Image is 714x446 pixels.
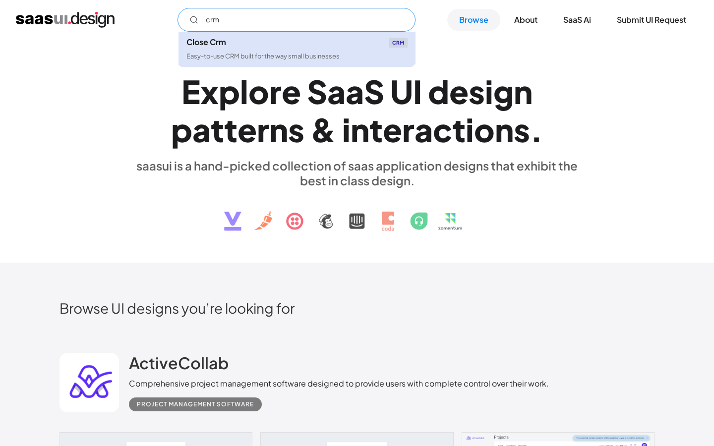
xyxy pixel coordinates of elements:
[390,72,413,111] div: U
[514,72,533,111] div: n
[178,8,416,32] form: Email Form
[433,111,452,149] div: c
[186,38,226,46] div: Close Crm
[452,111,466,149] div: t
[129,353,229,378] a: ActiveCollab
[346,72,364,111] div: a
[415,111,433,149] div: a
[248,72,269,111] div: o
[495,111,514,149] div: n
[240,72,248,111] div: l
[257,111,269,149] div: r
[178,32,416,67] a: Close CrmCRMEasy-to-use CRM built for the way small businesses
[181,72,200,111] div: E
[211,111,224,149] div: t
[327,72,346,111] div: a
[269,72,282,111] div: r
[129,353,229,373] h2: ActiveCollab
[605,9,698,31] a: Submit UI Request
[238,111,257,149] div: e
[269,111,288,149] div: n
[16,12,115,28] a: home
[364,72,384,111] div: S
[449,72,469,111] div: e
[178,8,416,32] input: Search UI designs you're looking for...
[351,111,369,149] div: n
[224,111,238,149] div: t
[137,398,254,410] div: Project Management Software
[389,38,408,48] div: CRM
[129,158,585,188] div: saasui is a hand-picked collection of saas application designs that exhibit the best in class des...
[466,111,474,149] div: i
[402,111,415,149] div: r
[288,111,304,149] div: s
[129,378,549,390] div: Comprehensive project management software designed to provide users with complete control over th...
[514,111,530,149] div: s
[474,111,495,149] div: o
[59,299,654,317] h2: Browse UI designs you’re looking for
[282,72,301,111] div: e
[219,72,240,111] div: p
[207,188,507,239] img: text, icon, saas logo
[493,72,514,111] div: g
[469,72,485,111] div: s
[129,72,585,149] h1: Explore SaaS UI design patterns & interactions.
[447,9,500,31] a: Browse
[310,111,336,149] div: &
[413,72,422,111] div: I
[192,111,211,149] div: a
[383,111,402,149] div: e
[200,72,219,111] div: x
[502,9,549,31] a: About
[485,72,493,111] div: i
[171,111,192,149] div: p
[530,111,543,149] div: .
[307,72,327,111] div: S
[551,9,603,31] a: SaaS Ai
[342,111,351,149] div: i
[369,111,383,149] div: t
[428,72,449,111] div: d
[186,52,340,61] div: Easy-to-use CRM built for the way small businesses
